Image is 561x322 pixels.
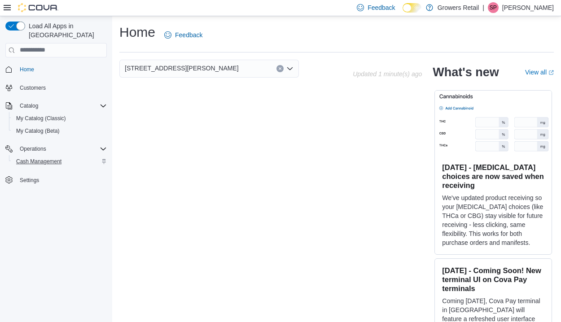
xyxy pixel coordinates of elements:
h2: What's new [433,65,499,79]
button: Operations [16,144,50,154]
span: Customers [20,84,46,91]
button: Settings [2,173,110,186]
a: Feedback [161,26,206,44]
div: Seth Paryani [488,2,499,13]
p: Updated 1 minute(s) ago [353,70,422,78]
a: Customers [16,83,49,93]
span: Load All Apps in [GEOGRAPHIC_DATA] [25,22,107,39]
h3: [DATE] - [MEDICAL_DATA] choices are now saved when receiving [442,163,544,190]
input: Dark Mode [403,3,421,13]
span: [STREET_ADDRESS][PERSON_NAME] [125,63,239,74]
span: Feedback [175,30,202,39]
p: [PERSON_NAME] [502,2,554,13]
button: Home [2,63,110,76]
span: Cash Management [13,156,107,167]
button: Catalog [2,100,110,112]
button: Operations [2,143,110,155]
span: Home [20,66,34,73]
span: SP [490,2,497,13]
span: My Catalog (Beta) [16,127,60,135]
a: Home [16,64,38,75]
button: Open list of options [286,65,294,72]
svg: External link [548,70,554,75]
span: My Catalog (Classic) [16,115,66,122]
h1: Home [119,23,155,41]
p: Growers Retail [438,2,479,13]
span: Customers [16,82,107,93]
span: Feedback [368,3,395,12]
p: | [482,2,484,13]
img: Cova [18,3,58,12]
span: My Catalog (Classic) [13,113,107,124]
button: Cash Management [9,155,110,168]
a: My Catalog (Beta) [13,126,63,136]
button: My Catalog (Beta) [9,125,110,137]
span: Settings [16,174,107,185]
a: View allExternal link [525,69,554,76]
span: Catalog [20,102,38,109]
button: Catalog [16,100,42,111]
h3: [DATE] - Coming Soon! New terminal UI on Cova Pay terminals [442,266,544,293]
span: Settings [20,177,39,184]
p: We've updated product receiving so your [MEDICAL_DATA] choices (like THCa or CBG) stay visible fo... [442,193,544,247]
span: Operations [20,145,46,152]
a: Settings [16,175,43,186]
span: Operations [16,144,107,154]
span: My Catalog (Beta) [13,126,107,136]
a: Cash Management [13,156,65,167]
a: My Catalog (Classic) [13,113,70,124]
span: Home [16,64,107,75]
button: My Catalog (Classic) [9,112,110,125]
button: Clear input [276,65,284,72]
button: Customers [2,81,110,94]
span: Catalog [16,100,107,111]
nav: Complex example [5,59,107,210]
span: Cash Management [16,158,61,165]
